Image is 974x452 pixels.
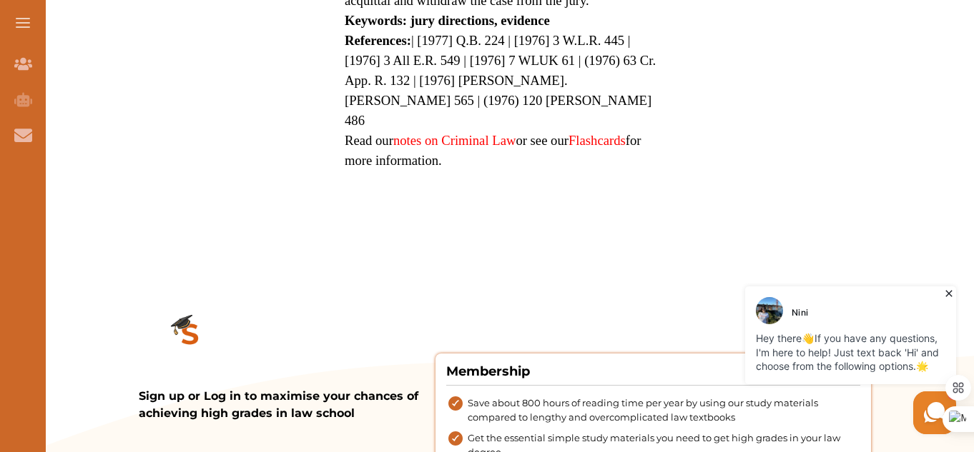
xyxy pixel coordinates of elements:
[139,388,436,422] p: Sign up or Log in to maximise your chances of achieving high grades in law school
[345,13,550,28] strong: Keywords: jury directions, evidence
[569,133,626,148] a: Flashcards
[345,33,656,128] span: | [1977] Q.B. 224 | [1976] 3 W.L.R. 445 | [1976] 3 All E.R. 549 | [1976] 7 WLUK 61 | (1976) 63 Cr...
[393,133,516,148] a: notes on Criminal Law
[345,133,641,168] span: Read our or see our for more information.
[631,283,960,438] iframe: HelpCrunch
[139,285,242,388] img: study_small.d8df4b06.png
[345,33,411,48] strong: References:
[468,396,860,424] span: Save about 800 hours of reading time per year by using our study materials compared to lengthy an...
[446,362,860,386] h4: Membership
